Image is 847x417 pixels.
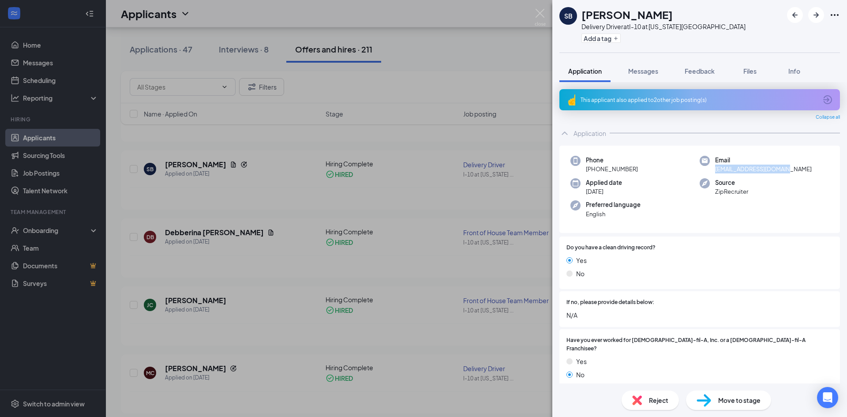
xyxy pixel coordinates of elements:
[790,10,800,20] svg: ArrowLeftNew
[715,178,748,187] span: Source
[586,165,638,173] span: [PHONE_NUMBER]
[576,370,585,379] span: No
[808,7,824,23] button: ArrowRight
[822,94,833,105] svg: ArrowCircle
[564,11,573,20] div: SB
[581,22,746,31] div: Delivery Driver at I-10 at [US_STATE][GEOGRAPHIC_DATA]
[573,129,606,138] div: Application
[559,128,570,139] svg: ChevronUp
[586,178,622,187] span: Applied date
[566,298,654,307] span: If no, please provide details below:
[685,67,715,75] span: Feedback
[566,336,833,353] span: Have you ever worked for [DEMOGRAPHIC_DATA]-fil-A, Inc. or a [DEMOGRAPHIC_DATA]-fil-A Franchisee?
[586,200,641,209] span: Preferred language
[811,10,821,20] svg: ArrowRight
[586,210,641,218] span: English
[586,187,622,196] span: [DATE]
[787,7,803,23] button: ArrowLeftNew
[576,269,585,278] span: No
[581,34,621,43] button: PlusAdd a tag
[743,67,757,75] span: Files
[715,187,748,196] span: ZipRecruiter
[566,310,833,320] span: N/A
[576,357,587,366] span: Yes
[586,156,638,165] span: Phone
[715,165,812,173] span: [EMAIL_ADDRESS][DOMAIN_NAME]
[718,395,761,405] span: Move to stage
[613,36,618,41] svg: Plus
[715,156,812,165] span: Email
[788,67,800,75] span: Info
[829,10,840,20] svg: Ellipses
[581,96,817,104] div: This applicant also applied to 2 other job posting(s)
[568,67,602,75] span: Application
[649,395,668,405] span: Reject
[817,387,838,408] div: Open Intercom Messenger
[628,67,658,75] span: Messages
[581,7,673,22] h1: [PERSON_NAME]
[576,255,587,265] span: Yes
[816,114,840,121] span: Collapse all
[566,244,656,252] span: Do you have a clean driving record?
